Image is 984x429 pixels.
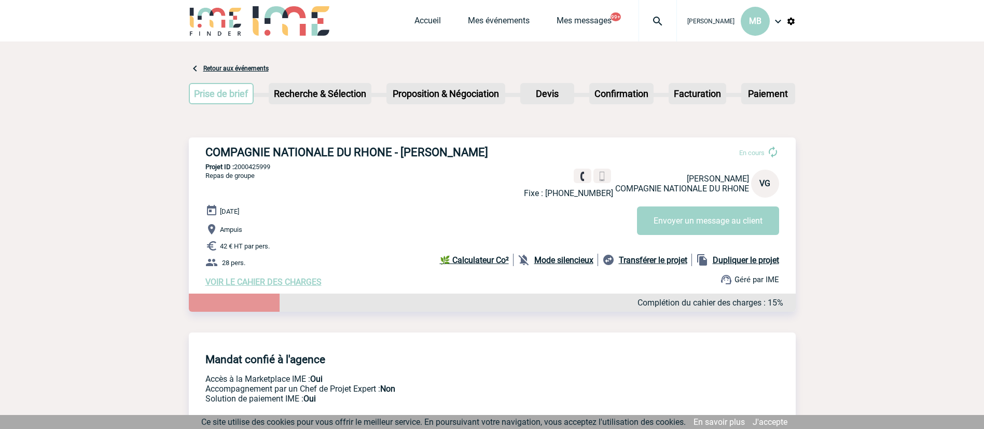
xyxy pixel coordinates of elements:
[270,84,370,103] p: Recherche & Sélection
[205,277,322,287] a: VOIR LE CAHIER DES CHARGES
[303,394,316,404] b: Oui
[670,84,725,103] p: Facturation
[521,84,573,103] p: Devis
[220,207,239,215] span: [DATE]
[222,259,245,267] span: 28 pers.
[598,172,607,181] img: portable.png
[578,172,587,181] img: fixe.png
[749,16,761,26] span: MB
[524,188,613,198] p: Fixe : [PHONE_NUMBER]
[205,353,325,366] h4: Mandat confié à l'agence
[310,374,323,384] b: Oui
[189,6,243,36] img: IME-Finder
[380,384,395,394] b: Non
[440,254,514,266] a: 🌿 Calculateur Co²
[720,273,732,286] img: support.png
[694,417,745,427] a: En savoir plus
[637,206,779,235] button: Envoyer un message au client
[534,255,593,265] b: Mode silencieux
[615,184,749,193] span: COMPAGNIE NATIONALE DU RHONE
[189,163,796,171] p: 2000425999
[387,84,504,103] p: Proposition & Négociation
[696,254,709,266] img: file_copy-black-24dp.png
[742,84,794,103] p: Paiement
[734,275,779,284] span: Géré par IME
[205,163,234,171] b: Projet ID :
[687,174,749,184] span: [PERSON_NAME]
[201,417,686,427] span: Ce site utilise des cookies pour vous offrir le meilleur service. En poursuivant votre navigation...
[220,226,242,233] span: Ampuis
[190,84,253,103] p: Prise de brief
[759,178,770,188] span: VG
[687,18,734,25] span: [PERSON_NAME]
[753,417,787,427] a: J'accepte
[619,255,687,265] b: Transférer le projet
[713,255,779,265] b: Dupliquer le projet
[590,84,653,103] p: Confirmation
[205,374,636,384] p: Accès à la Marketplace IME :
[440,255,509,265] b: 🌿 Calculateur Co²
[468,16,530,30] a: Mes événements
[611,12,621,21] button: 99+
[220,242,270,250] span: 42 € HT par pers.
[414,16,441,30] a: Accueil
[739,149,765,157] span: En cours
[205,172,255,179] span: Repas de groupe
[205,384,636,394] p: Prestation payante
[205,394,636,404] p: Conformité aux process achat client, Prise en charge de la facturation, Mutualisation de plusieur...
[205,146,517,159] h3: COMPAGNIE NATIONALE DU RHONE - [PERSON_NAME]
[203,65,269,72] a: Retour aux événements
[557,16,612,30] a: Mes messages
